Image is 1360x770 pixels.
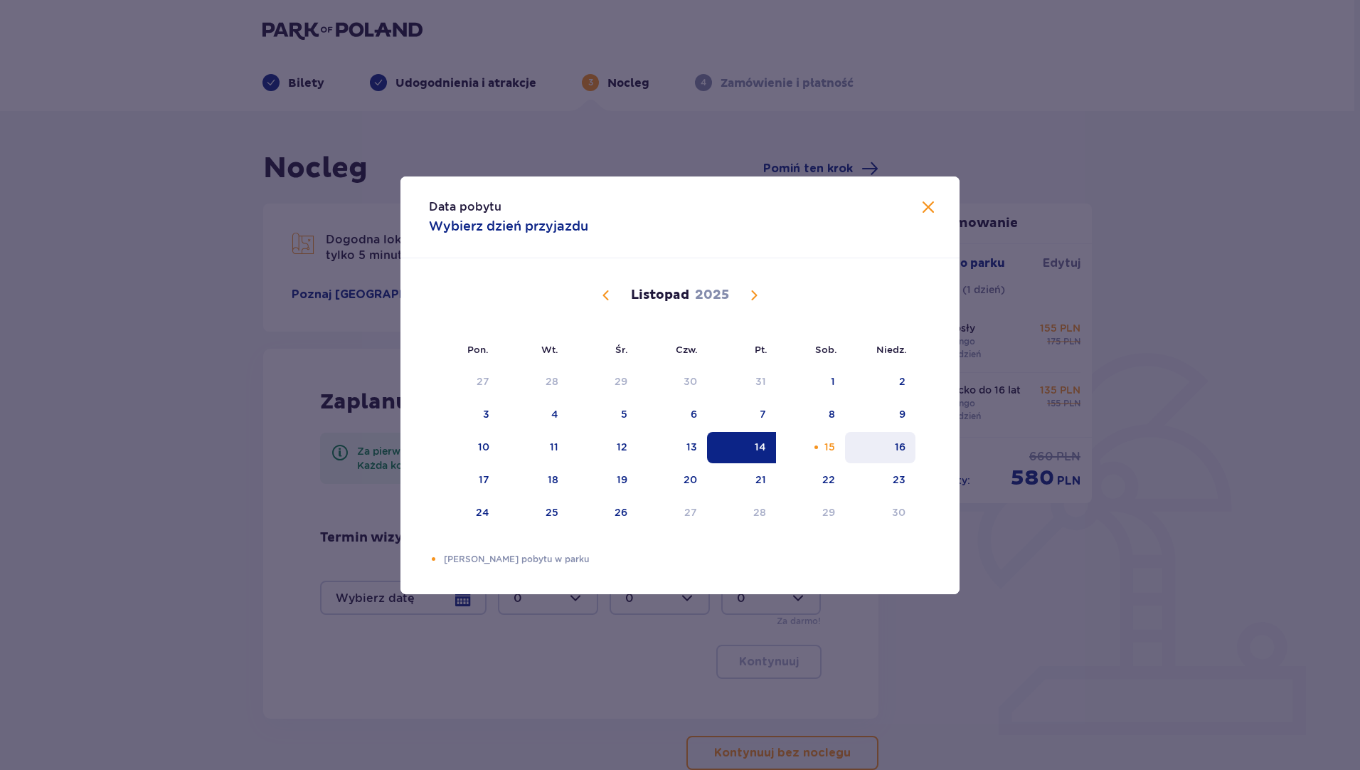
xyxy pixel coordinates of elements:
td: Choose środa, 12 listopada 2025 as your check-out date. It’s available. [568,432,637,463]
div: 18 [548,473,558,487]
td: Choose wtorek, 4 listopada 2025 as your check-out date. It’s available. [499,399,568,431]
td: Not available. sobota, 29 listopada 2025 [776,497,845,529]
div: 19 [617,473,627,487]
div: 27 [684,505,697,520]
td: Choose poniedziałek, 3 listopada 2025 as your check-out date. It’s available. [429,399,499,431]
td: Choose sobota, 15 listopada 2025 as your check-out date. It’s available. [776,432,845,463]
td: Choose sobota, 1 listopada 2025 as your check-out date. It’s available. [776,366,845,398]
td: Choose czwartek, 20 listopada 2025 as your check-out date. It’s available. [637,465,708,496]
td: Choose niedziela, 2 listopada 2025 as your check-out date. It’s available. [845,366,915,398]
div: 30 [684,374,697,389]
td: Choose piątek, 7 listopada 2025 as your check-out date. It’s available. [707,399,776,431]
div: 28 [546,374,558,389]
td: Choose piątek, 31 października 2025 as your check-out date. It’s available. [707,366,776,398]
div: 14 [755,440,766,454]
td: Choose niedziela, 9 listopada 2025 as your check-out date. It’s available. [845,399,915,431]
td: Choose niedziela, 16 listopada 2025 as your check-out date. It’s available. [845,432,915,463]
div: 29 [822,505,835,520]
div: 12 [617,440,627,454]
td: Choose wtorek, 25 listopada 2025 as your check-out date. It’s available. [499,497,568,529]
small: Niedz. [876,344,907,355]
div: 3 [483,407,489,421]
td: Choose środa, 19 listopada 2025 as your check-out date. It’s available. [568,465,637,496]
div: 6 [691,407,697,421]
td: Not available. czwartek, 27 listopada 2025 [637,497,708,529]
td: Choose poniedziałek, 27 października 2025 as your check-out date. It’s available. [429,366,499,398]
td: Not available. niedziela, 30 listopada 2025 [845,497,915,529]
div: 31 [755,374,766,389]
div: 17 [479,473,489,487]
td: Choose piątek, 21 listopada 2025 as your check-out date. It’s available. [707,465,776,496]
td: Not available. piątek, 28 listopada 2025 [707,497,776,529]
div: 29 [615,374,627,389]
td: Choose środa, 29 października 2025 as your check-out date. It’s available. [568,366,637,398]
div: 25 [546,505,558,520]
small: Śr. [615,344,628,355]
div: 15 [824,440,835,454]
td: Choose czwartek, 6 listopada 2025 as your check-out date. It’s available. [637,399,708,431]
div: 28 [753,505,766,520]
div: 22 [822,473,835,487]
td: Choose wtorek, 18 listopada 2025 as your check-out date. It’s available. [499,465,568,496]
div: 10 [478,440,489,454]
small: Wt. [541,344,558,355]
div: 13 [686,440,697,454]
small: Pt. [755,344,767,355]
td: Choose sobota, 8 listopada 2025 as your check-out date. It’s available. [776,399,845,431]
div: 8 [829,407,835,421]
div: 11 [550,440,558,454]
div: 7 [760,407,766,421]
p: [PERSON_NAME] pobytu w parku [444,553,931,566]
td: Choose niedziela, 23 listopada 2025 as your check-out date. It’s available. [845,465,915,496]
td: Choose poniedziałek, 10 listopada 2025 as your check-out date. It’s available. [429,432,499,463]
small: Czw. [676,344,698,355]
td: Choose wtorek, 11 listopada 2025 as your check-out date. It’s available. [499,432,568,463]
small: Sob. [815,344,837,355]
td: Selected as start date. piątek, 14 listopada 2025 [707,432,776,463]
td: Choose poniedziałek, 17 listopada 2025 as your check-out date. It’s available. [429,465,499,496]
div: 20 [684,473,697,487]
div: 4 [551,407,558,421]
td: Choose sobota, 22 listopada 2025 as your check-out date. It’s available. [776,465,845,496]
div: Calendar [400,258,960,553]
div: 26 [615,505,627,520]
td: Choose środa, 26 listopada 2025 as your check-out date. It’s available. [568,497,637,529]
td: Choose czwartek, 13 listopada 2025 as your check-out date. It’s available. [637,432,708,463]
div: 24 [476,505,489,520]
td: Choose poniedziałek, 24 listopada 2025 as your check-out date. It’s available. [429,497,499,529]
div: 27 [477,374,489,389]
div: 5 [621,407,627,421]
td: Choose czwartek, 30 października 2025 as your check-out date. It’s available. [637,366,708,398]
td: Choose wtorek, 28 października 2025 as your check-out date. It’s available. [499,366,568,398]
div: 21 [755,473,766,487]
div: 1 [831,374,835,389]
td: Choose środa, 5 listopada 2025 as your check-out date. It’s available. [568,399,637,431]
small: Pon. [467,344,489,355]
